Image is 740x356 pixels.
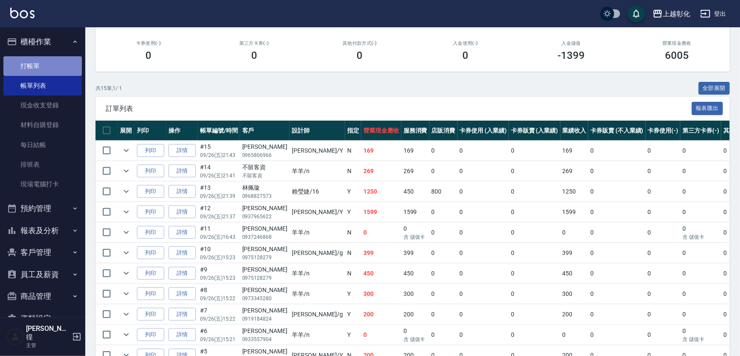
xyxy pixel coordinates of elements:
th: 卡券販賣 (不入業績) [588,121,645,141]
th: 店販消費 [429,121,458,141]
td: 200 [361,304,401,324]
td: 0 [458,202,509,222]
a: 詳情 [168,287,196,301]
td: 399 [361,243,401,263]
td: 0 [509,284,560,304]
button: expand row [120,246,133,259]
td: 0 [458,325,509,345]
td: 0 [509,182,560,202]
th: 營業現金應收 [361,121,401,141]
td: Y [345,304,361,324]
button: expand row [120,287,133,300]
td: [PERSON_NAME] /g [290,243,345,263]
p: 09/26 (五) 21:37 [200,213,238,220]
button: 報表匯出 [692,102,723,115]
h5: [PERSON_NAME]徨 [26,324,70,342]
button: 列印 [137,328,164,342]
td: 0 [401,223,429,243]
td: 0 [429,202,458,222]
div: [PERSON_NAME] [242,224,287,233]
td: N [345,263,361,284]
button: expand row [120,328,133,341]
div: 不留客資 [242,163,287,172]
td: 羊羊 /n [290,223,345,243]
td: 0 [509,223,560,243]
button: 資料設定 [3,307,82,330]
th: 指定 [345,121,361,141]
div: [PERSON_NAME] [242,142,287,151]
p: 0965806966 [242,151,287,159]
th: 服務消費 [401,121,429,141]
button: 列印 [137,308,164,321]
td: 0 [646,141,681,161]
p: 09/26 (五) 16:43 [200,233,238,241]
td: 0 [646,263,681,284]
a: 每日結帳 [3,135,82,155]
p: 09/26 (五) 15:22 [200,295,238,302]
td: 0 [458,304,509,324]
td: Y [345,284,361,304]
td: 200 [560,304,589,324]
td: 800 [429,182,458,202]
td: 0 [588,141,645,161]
button: 登出 [697,6,730,22]
button: expand row [120,144,133,157]
p: 09/26 (五) 15:21 [200,336,238,343]
button: 列印 [137,226,164,239]
td: 450 [401,263,429,284]
td: 0 [646,304,681,324]
td: #10 [198,243,240,263]
a: 詳情 [168,226,196,239]
td: 0 [588,243,645,263]
button: 商品管理 [3,285,82,307]
a: 詳情 [168,308,196,321]
td: 0 [680,325,721,345]
p: 0975128279 [242,274,287,282]
p: 0933557904 [242,336,287,343]
a: 詳情 [168,185,196,198]
td: 200 [401,304,429,324]
img: Logo [10,8,35,18]
th: 帳單編號/時間 [198,121,240,141]
a: 詳情 [168,144,196,157]
td: 0 [588,223,645,243]
p: 0973345280 [242,295,287,302]
button: 櫃檯作業 [3,31,82,53]
td: 0 [588,263,645,284]
td: #6 [198,325,240,345]
h2: 營業現金應收 [634,41,720,46]
div: [PERSON_NAME] [242,286,287,295]
button: 列印 [137,185,164,198]
td: 0 [680,263,721,284]
h2: 入金使用(-) [423,41,508,46]
a: 現場電腦打卡 [3,174,82,194]
td: 0 [646,161,681,181]
h3: 0 [357,49,363,61]
td: 0 [509,243,560,263]
td: Y [345,325,361,345]
td: 269 [401,161,429,181]
td: 0 [429,325,458,345]
th: 卡券販賣 (入業績) [509,121,560,141]
td: 0 [680,304,721,324]
button: 列印 [137,267,164,280]
td: 0 [646,202,681,222]
p: 09/26 (五) 15:22 [200,315,238,323]
td: 1599 [361,202,401,222]
button: 全部展開 [699,82,730,95]
td: 450 [401,182,429,202]
button: expand row [120,308,133,321]
td: 169 [401,141,429,161]
td: 399 [560,243,589,263]
p: 0968827573 [242,192,287,200]
th: 設計師 [290,121,345,141]
td: #9 [198,263,240,284]
td: 0 [588,202,645,222]
td: 羊羊 /n [290,161,345,181]
td: 399 [401,243,429,263]
td: 0 [680,141,721,161]
th: 業績收入 [560,121,589,141]
td: N [345,223,361,243]
button: 列印 [137,287,164,301]
td: 0 [680,161,721,181]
